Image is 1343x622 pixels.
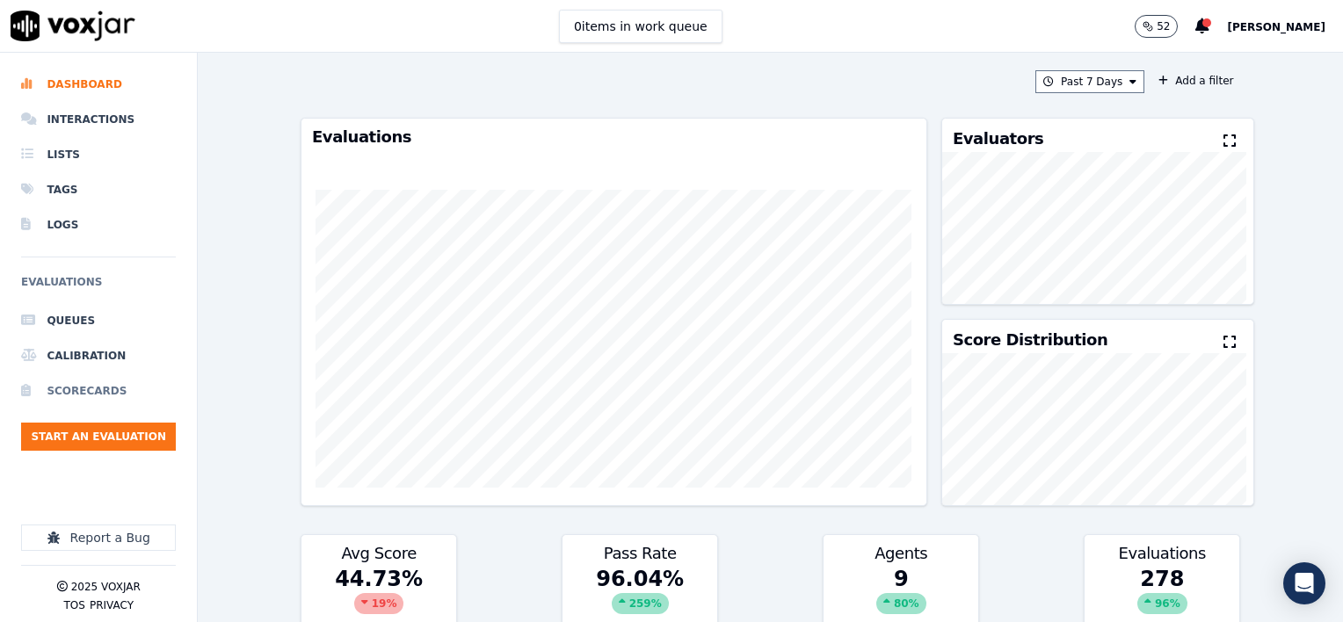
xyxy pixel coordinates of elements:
[21,137,176,172] a: Lists
[21,207,176,242] a: Logs
[876,593,926,614] div: 80 %
[1227,21,1325,33] span: [PERSON_NAME]
[21,102,176,137] a: Interactions
[90,598,134,612] button: Privacy
[21,172,176,207] a: Tags
[11,11,135,41] img: voxjar logo
[21,67,176,102] a: Dashboard
[71,580,141,594] p: 2025 Voxjar
[21,373,176,409] a: Scorecards
[21,303,176,338] a: Queues
[1151,70,1240,91] button: Add a filter
[1157,19,1170,33] p: 52
[953,332,1107,348] h3: Score Distribution
[21,271,176,303] h6: Evaluations
[1095,546,1229,561] h3: Evaluations
[312,546,446,561] h3: Avg Score
[312,129,916,145] h3: Evaluations
[1035,70,1144,93] button: Past 7 Days
[21,338,176,373] a: Calibration
[559,10,722,43] button: 0items in work queue
[1137,593,1187,614] div: 96 %
[21,524,176,551] button: Report a Bug
[1135,15,1178,38] button: 52
[21,423,176,451] button: Start an Evaluation
[612,593,669,614] div: 259 %
[63,598,84,612] button: TOS
[953,131,1043,147] h3: Evaluators
[834,546,968,561] h3: Agents
[1283,562,1325,604] div: Open Intercom Messenger
[573,546,707,561] h3: Pass Rate
[1135,15,1195,38] button: 52
[1227,16,1343,37] button: [PERSON_NAME]
[354,593,404,614] div: 19 %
